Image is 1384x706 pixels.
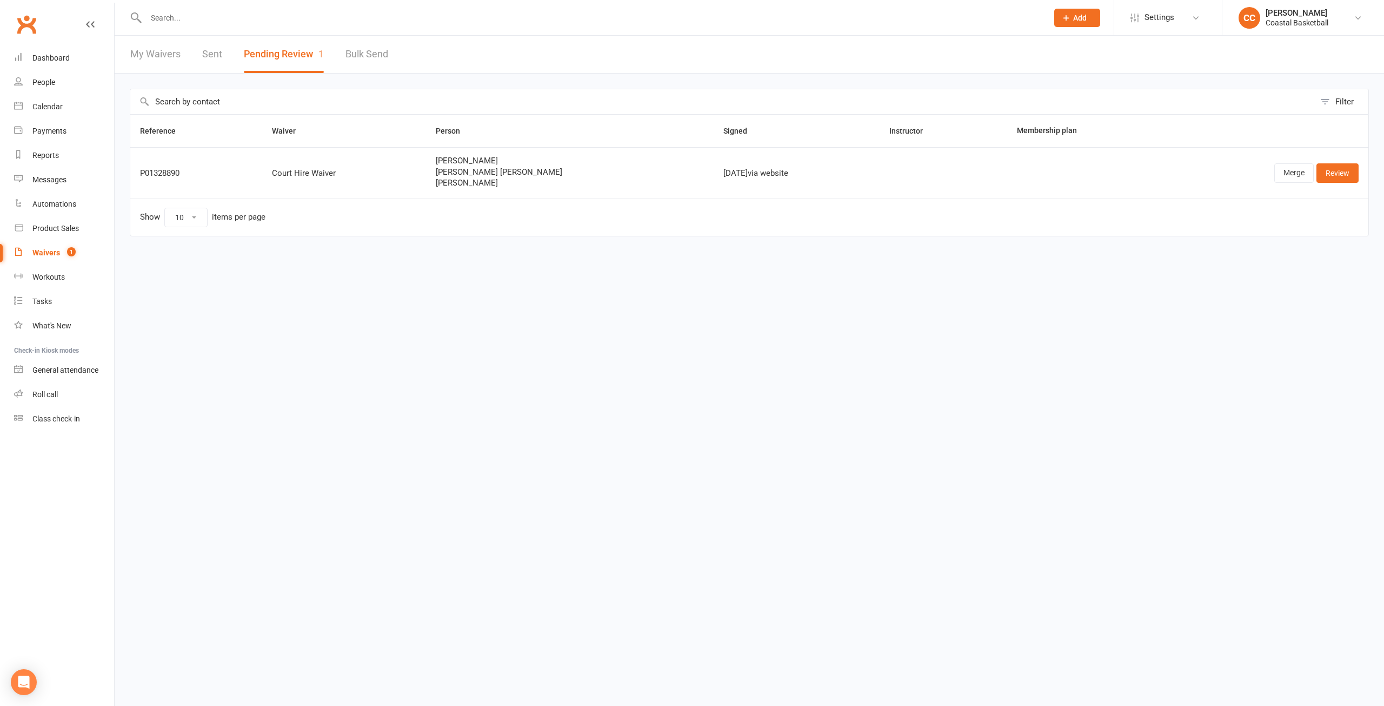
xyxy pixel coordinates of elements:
a: Reports [14,143,114,168]
span: Add [1073,14,1087,22]
div: Filter [1335,95,1354,108]
button: Signed [723,124,759,137]
input: Search... [143,10,1040,25]
th: Membership plan [1007,115,1163,147]
span: 1 [318,48,324,60]
button: Instructor [889,124,935,137]
a: People [14,70,114,95]
a: Product Sales [14,216,114,241]
span: 1 [67,247,76,256]
a: Payments [14,119,114,143]
div: Reports [32,151,59,160]
button: Waiver [272,124,308,137]
span: [PERSON_NAME] [436,156,704,166]
div: [DATE] via website [723,169,870,178]
a: Class kiosk mode [14,407,114,431]
span: Person [436,127,472,135]
a: Calendar [14,95,114,119]
a: My Waivers [130,36,181,73]
div: Tasks [32,297,52,306]
a: Automations [14,192,114,216]
div: Calendar [32,102,63,111]
div: Product Sales [32,224,79,233]
div: Coastal Basketball [1266,18,1328,28]
a: Merge [1274,163,1314,183]
button: Filter [1315,89,1368,114]
span: Instructor [889,127,935,135]
a: Waivers 1 [14,241,114,265]
span: [PERSON_NAME] [436,179,704,188]
span: [PERSON_NAME] [PERSON_NAME] [436,168,704,177]
span: Waiver [272,127,308,135]
a: What's New [14,314,114,338]
div: People [32,78,55,87]
div: Roll call [32,390,58,399]
div: Payments [32,127,66,135]
a: Dashboard [14,46,114,70]
div: P01328890 [140,169,252,178]
a: Roll call [14,382,114,407]
a: Sent [202,36,222,73]
button: Pending Review1 [244,36,324,73]
a: Messages [14,168,114,192]
div: General attendance [32,366,98,374]
a: General attendance kiosk mode [14,358,114,382]
div: CC [1239,7,1260,29]
div: items per page [212,213,265,222]
button: Add [1054,9,1100,27]
a: Tasks [14,289,114,314]
div: Open Intercom Messenger [11,669,37,695]
div: Court Hire Waiver [272,169,416,178]
a: Clubworx [13,11,40,38]
button: Person [436,124,472,137]
button: Reference [140,124,188,137]
span: Signed [723,127,759,135]
div: Waivers [32,248,60,257]
div: Class check-in [32,414,80,423]
div: [PERSON_NAME] [1266,8,1328,18]
a: Workouts [14,265,114,289]
a: Bulk Send [345,36,388,73]
div: Dashboard [32,54,70,62]
div: Show [140,208,265,227]
span: Settings [1145,5,1174,30]
div: Messages [32,175,66,184]
input: Search by contact [130,89,1315,114]
div: What's New [32,321,71,330]
span: Reference [140,127,188,135]
div: Automations [32,200,76,208]
div: Workouts [32,273,65,281]
a: Review [1316,163,1359,183]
